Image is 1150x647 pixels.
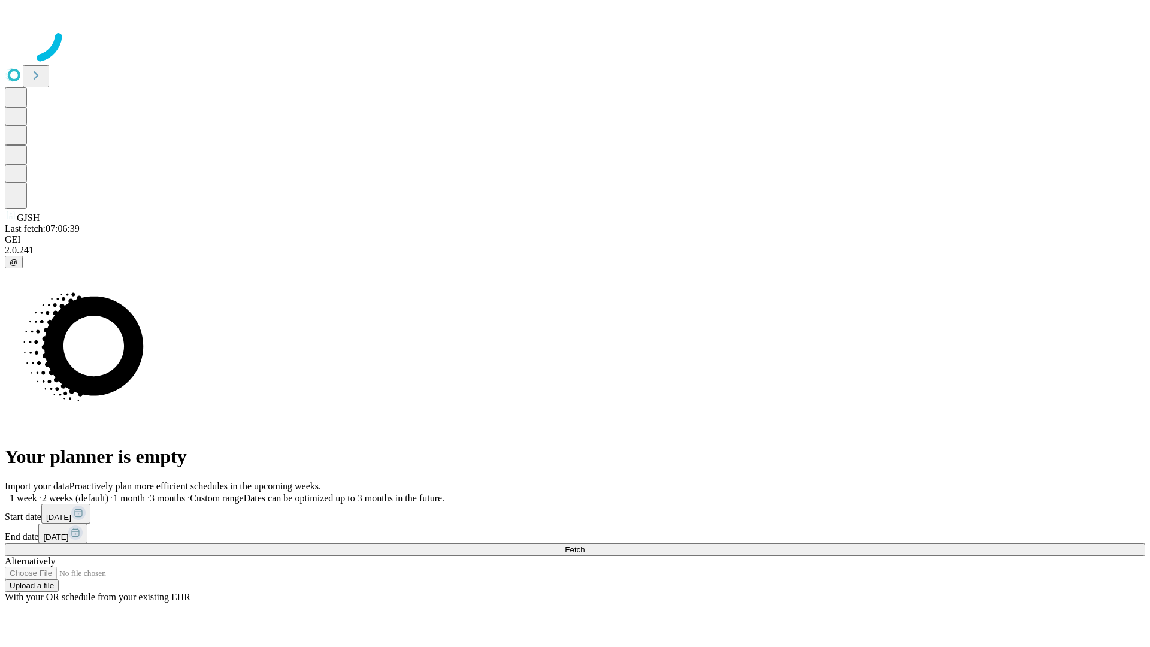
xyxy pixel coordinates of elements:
[42,493,108,503] span: 2 weeks (default)
[5,481,69,491] span: Import your data
[38,524,87,543] button: [DATE]
[10,493,37,503] span: 1 week
[41,504,90,524] button: [DATE]
[190,493,243,503] span: Custom range
[244,493,444,503] span: Dates can be optimized up to 3 months in the future.
[5,245,1145,256] div: 2.0.241
[5,504,1145,524] div: Start date
[5,234,1145,245] div: GEI
[150,493,185,503] span: 3 months
[17,213,40,223] span: GJSH
[5,579,59,592] button: Upload a file
[5,446,1145,468] h1: Your planner is empty
[5,524,1145,543] div: End date
[5,543,1145,556] button: Fetch
[5,592,190,602] span: With your OR schedule from your existing EHR
[10,258,18,267] span: @
[5,256,23,268] button: @
[5,223,80,234] span: Last fetch: 07:06:39
[46,513,71,522] span: [DATE]
[113,493,145,503] span: 1 month
[565,545,585,554] span: Fetch
[5,556,55,566] span: Alternatively
[69,481,321,491] span: Proactively plan more efficient schedules in the upcoming weeks.
[43,533,68,542] span: [DATE]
